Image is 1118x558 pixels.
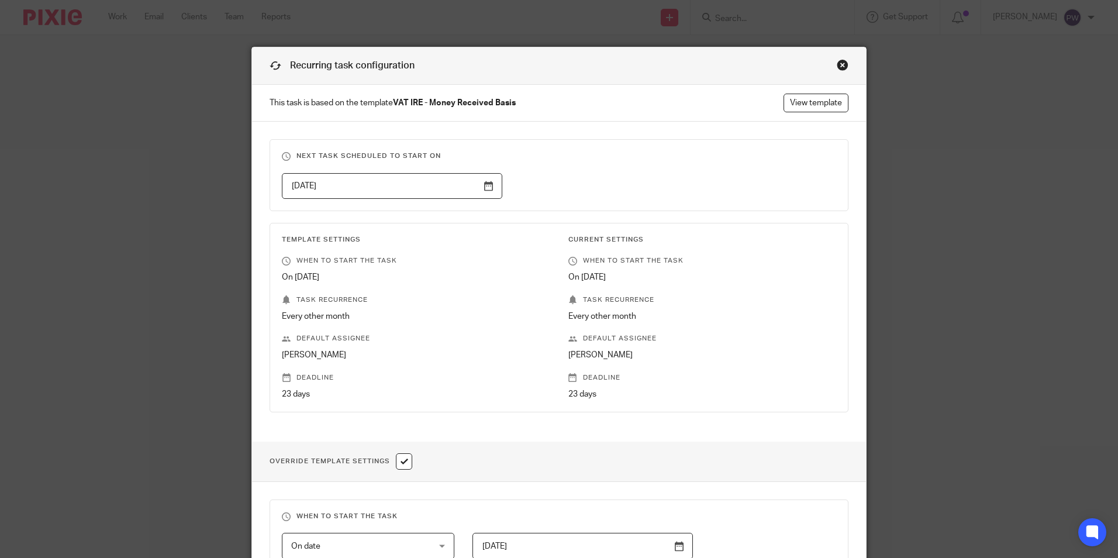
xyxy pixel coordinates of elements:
span: This task is based on the template [270,97,516,109]
h3: Current Settings [568,235,836,244]
p: Deadline [568,373,836,383]
p: 23 days [568,388,836,400]
span: On date [291,542,320,550]
p: Task recurrence [568,295,836,305]
h3: When to start the task [282,512,836,521]
h1: Recurring task configuration [270,59,415,73]
p: When to start the task [282,256,550,266]
h3: Next task scheduled to start on [282,151,836,161]
a: View template [784,94,848,112]
p: Deadline [282,373,550,383]
p: On [DATE] [568,271,836,283]
h3: Template Settings [282,235,550,244]
h1: Override Template Settings [270,453,412,470]
strong: VAT IRE - Money Received Basis [393,99,516,107]
p: Default assignee [282,334,550,343]
p: Task recurrence [282,295,550,305]
p: Every other month [568,311,836,322]
p: [PERSON_NAME] [568,349,836,361]
p: Every other month [282,311,550,322]
p: 23 days [282,388,550,400]
p: When to start the task [568,256,836,266]
p: On [DATE] [282,271,550,283]
p: [PERSON_NAME] [282,349,550,361]
p: Default assignee [568,334,836,343]
div: Close this dialog window [837,59,848,71]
